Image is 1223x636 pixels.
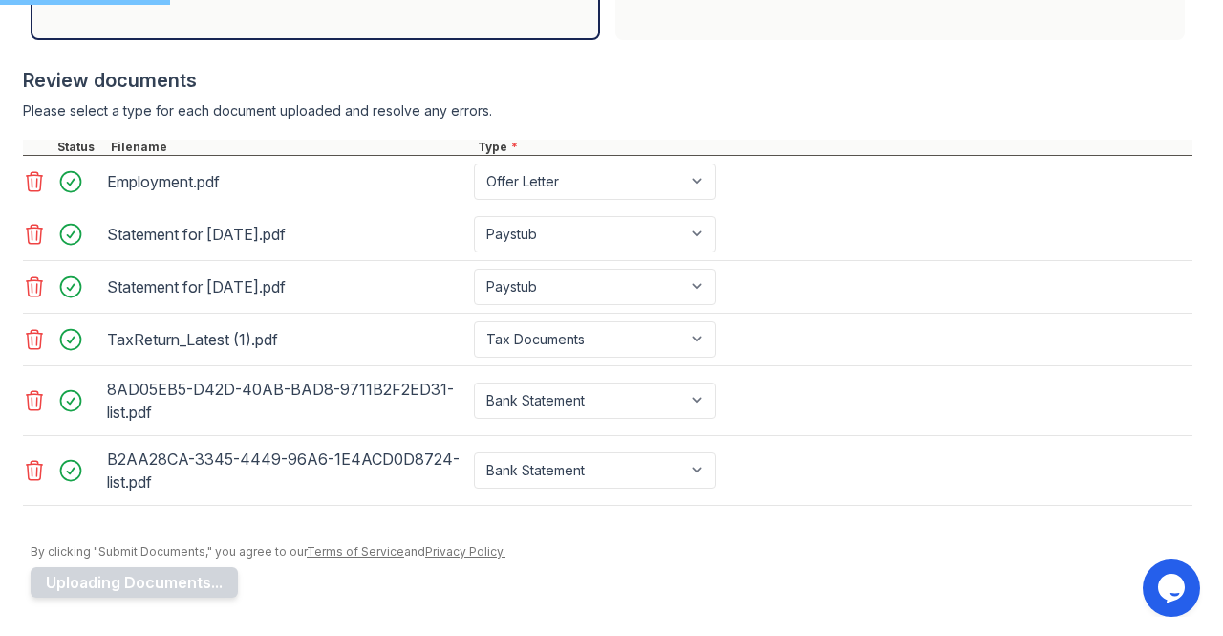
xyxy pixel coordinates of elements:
div: Type [474,140,1192,155]
div: 8AD05EB5-D42D-40AB-BAD8-9711B2F2ED31-list.pdf [107,374,466,428]
div: Filename [107,140,474,155]
div: Employment.pdf [107,166,466,197]
div: Statement for [DATE].pdf [107,219,466,250]
div: B2AA28CA-3345-4449-96A6-1E4ACD0D8724-list.pdf [107,444,466,497]
iframe: chat widget [1143,559,1204,617]
a: Privacy Policy. [425,544,505,559]
div: Please select a type for each document uploaded and resolve any errors. [23,101,1192,121]
div: TaxReturn_Latest (1).pdf [107,324,466,355]
div: By clicking "Submit Documents," you agree to our and [31,544,1192,559]
div: Review documents [23,67,1192,94]
a: Terms of Service [307,544,404,559]
button: Uploading Documents... [31,567,238,598]
div: Statement for [DATE].pdf [107,272,466,302]
div: Status [54,140,107,155]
